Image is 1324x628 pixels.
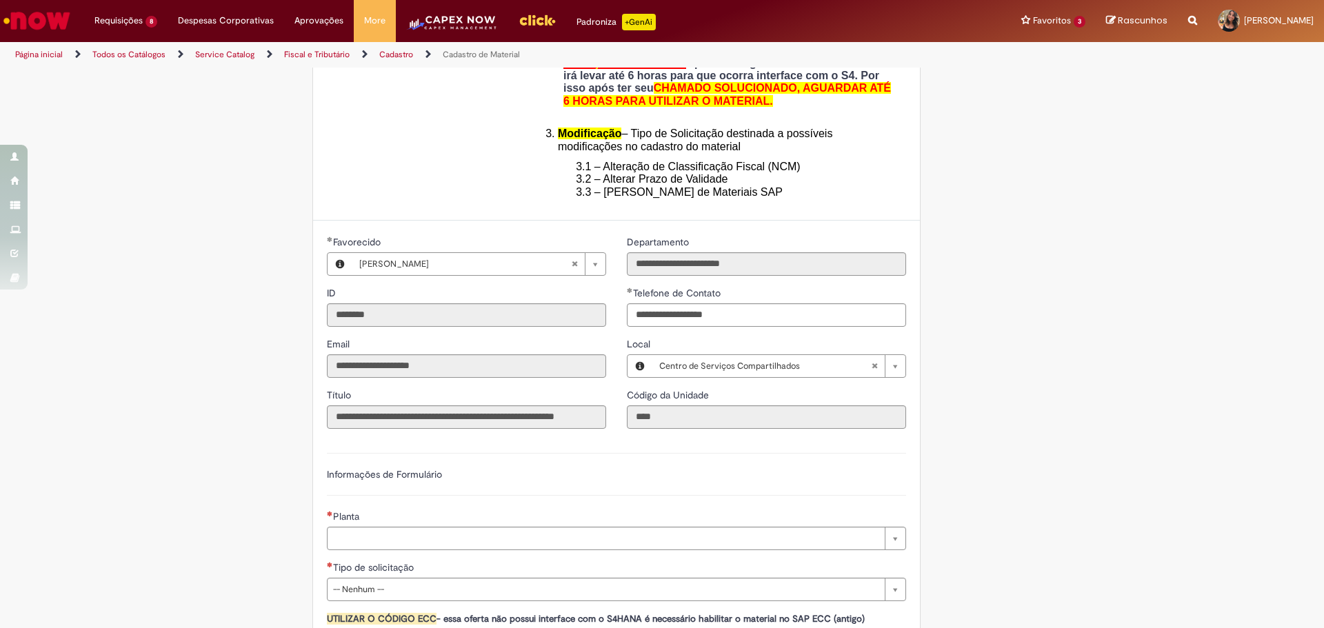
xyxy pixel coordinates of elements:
span: Telefone de Contato [633,287,723,299]
input: ID [327,303,606,327]
a: Rascunhos [1106,14,1167,28]
abbr: Limpar campo Favorecido [564,253,585,275]
span: ATENÇÃO INTERFACE! [563,57,686,69]
a: Limpar campo Planta [327,527,906,550]
strong: UTILIZAR O CÓDIGO ECC [327,613,437,625]
a: Página inicial [15,49,63,60]
label: Somente leitura - Departamento [627,235,692,249]
input: Departamento [627,252,906,276]
label: Somente leitura - Código da Unidade [627,388,712,402]
input: Código da Unidade [627,405,906,429]
a: Cadastro [379,49,413,60]
a: Fiscal e Tributário [284,49,350,60]
span: Necessários - Favorecido [333,236,383,248]
strong: - [437,613,441,625]
span: Despesas Corporativas [178,14,274,28]
span: Somente leitura - Departamento [627,236,692,248]
span: Requisições [94,14,143,28]
span: 3.1 – Alteração de Classificação Fiscal (NCM) 3.2 – Alterar Prazo de Validade 3.3 – [PERSON_NAME]... [576,161,800,198]
span: [PERSON_NAME] [359,253,571,275]
span: Tipo de solicitação [333,561,417,574]
input: Telefone de Contato [627,303,906,327]
span: Necessários [327,511,333,516]
a: [PERSON_NAME]Limpar campo Favorecido [352,253,605,275]
a: Todos os Catálogos [92,49,165,60]
strong: Após o código ser cadastrado no ECC irá levar até 6 horas para que ocorra interface com o S4. Por... [563,57,891,107]
span: Favoritos [1033,14,1071,28]
span: Somente leitura - Código da Unidade [627,389,712,401]
img: ServiceNow [1,7,72,34]
span: Necessários - Planta [333,510,362,523]
span: 3 [1074,16,1085,28]
span: Rascunhos [1118,14,1167,27]
span: Centro de Serviços Compartilhados [659,355,871,377]
span: Obrigatório Preenchido [327,236,333,242]
span: Obrigatório Preenchido [627,287,633,293]
span: Aprovações [294,14,343,28]
input: Título [327,405,606,429]
label: Somente leitura - ID [327,286,339,300]
img: click_logo_yellow_360x200.png [519,10,556,30]
span: Local [627,338,653,350]
span: CHAMADO SOLUCIONADO, AGUARDAR ATÉ 6 HORAS PARA UTILIZAR O MATERIAL. [563,82,891,106]
a: Cadastro de Material [443,49,520,60]
label: Informações de Formulário [327,468,442,480]
ul: Trilhas de página [10,42,872,68]
p: +GenAi [622,14,656,30]
span: More [364,14,385,28]
button: Local, Visualizar este registro Centro de Serviços Compartilhados [628,355,652,377]
span: Modificação [558,128,621,139]
span: Somente leitura - ID [327,287,339,299]
img: CapexLogo5.png [406,14,498,41]
span: Somente leitura - Título [327,389,354,401]
span: 8 [146,16,157,28]
span: [PERSON_NAME] [1244,14,1314,26]
a: Service Catalog [195,49,254,60]
div: Padroniza [576,14,656,30]
span: Necessários [327,562,333,567]
span: Somente leitura - Email [327,338,352,350]
li: – Tipo de Solicitação destinada a possíveis modificações no cadastro do material [558,128,896,153]
a: Centro de Serviços CompartilhadosLimpar campo Local [652,355,905,377]
abbr: Limpar campo Local [864,355,885,377]
label: Somente leitura - Email [327,337,352,351]
input: Email [327,354,606,378]
span: -- Nenhum -- [333,578,878,600]
button: Favorecido, Visualizar este registro Mariana Marques Americo [328,253,352,275]
label: Somente leitura - Título [327,388,354,402]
